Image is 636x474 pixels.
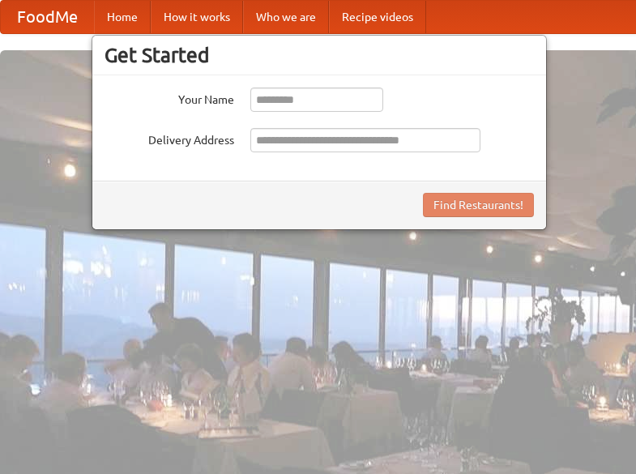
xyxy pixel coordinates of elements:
[105,43,534,67] h3: Get Started
[105,128,234,148] label: Delivery Address
[151,1,243,33] a: How it works
[423,193,534,217] button: Find Restaurants!
[243,1,329,33] a: Who we are
[329,1,426,33] a: Recipe videos
[1,1,94,33] a: FoodMe
[105,88,234,108] label: Your Name
[94,1,151,33] a: Home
